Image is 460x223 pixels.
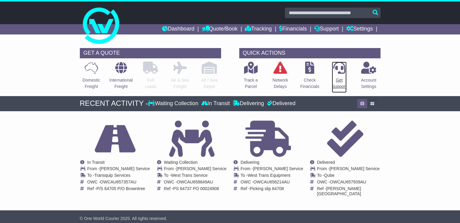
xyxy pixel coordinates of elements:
a: Support [314,24,339,34]
p: Domestic Freight [83,77,100,90]
span: Delivered [317,160,335,165]
td: OWC - [317,179,380,186]
span: Picking slip 64708 [250,186,284,191]
div: In Transit [200,100,231,107]
td: OWC - [87,179,150,186]
span: Waiting Collection [164,160,198,165]
div: GET A QUOTE [80,48,221,58]
a: Dashboard [162,24,194,34]
a: Tracking [245,24,272,34]
span: [PERSON_NAME] Service [253,166,303,171]
span: OWCAU657357AU [100,179,136,184]
span: Transquip Services [94,173,130,178]
td: From - [164,166,227,173]
a: Financials [279,24,307,34]
div: QUICK ACTIONS [239,48,380,58]
p: Check Financials [300,77,319,90]
span: Delivering [240,160,259,165]
p: International Freight [109,77,132,90]
span: [PERSON_NAME] Service [176,166,227,171]
span: OWCAU658849AU [177,179,213,184]
div: Delivered [266,100,295,107]
span: [PERSON_NAME] Service [329,166,380,171]
a: DomesticFreight [82,61,100,93]
span: © One World Courier 2025. All rights reserved. [80,216,167,221]
td: Ref - [87,186,150,191]
td: To - [87,173,150,179]
span: OWCAU656214AU [253,179,290,184]
td: OWC - [240,179,303,186]
a: Quote/Book [202,24,237,34]
span: PS 64737 PO 00024908 [173,186,219,191]
td: Ref - [317,186,380,196]
div: Delivering [231,100,266,107]
td: From - [87,166,150,173]
a: CheckFinancials [300,61,320,93]
td: To - [317,173,380,179]
span: In Transit [87,160,105,165]
span: Qube [324,173,334,178]
a: NetworkDelays [272,61,288,93]
div: FROM OUR SUPPORT [80,213,380,222]
a: Track aParcel [243,61,258,93]
div: RECENT ACTIVITY - [80,99,148,108]
p: Air & Sea Freight [171,77,189,90]
span: P/S 64705 P/O Browntree [96,186,145,191]
td: OWC - [164,179,227,186]
td: From - [317,166,380,173]
span: [PERSON_NAME][GEOGRAPHIC_DATA] [317,186,361,196]
p: Get Support [332,77,347,90]
div: Waiting Collection [148,100,200,107]
span: West Trans Service [171,173,207,178]
td: From - [240,166,303,173]
p: Full Loads [143,77,158,90]
span: West Trans Equipment [248,173,290,178]
span: OWCAU657939AU [330,179,366,184]
p: Air / Sea Depot [201,77,217,90]
span: [PERSON_NAME] Service [100,166,150,171]
a: Settings [346,24,373,34]
p: Account Settings [361,77,377,90]
td: Ref - [164,186,227,191]
td: To - [240,173,303,179]
td: Ref - [240,186,303,191]
a: AccountSettings [361,61,377,93]
a: GetSupport [331,61,347,93]
p: Network Delays [272,77,288,90]
a: InternationalFreight [109,61,133,93]
p: Track a Parcel [244,77,258,90]
td: To - [164,173,227,179]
